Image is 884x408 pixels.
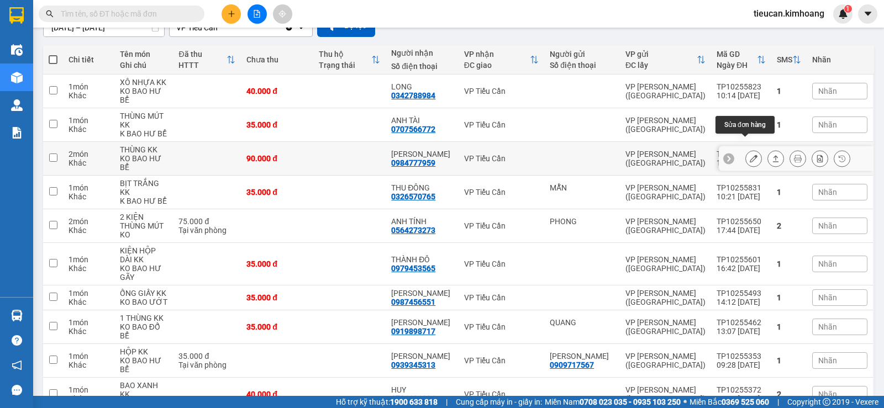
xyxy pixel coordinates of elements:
div: Trạng thái [319,61,371,70]
div: Người gửi [550,50,614,59]
div: 10:06 [DATE] [717,394,766,403]
div: 1 [777,293,801,302]
div: 35.000 đ [246,120,308,129]
div: 1 món [69,183,109,192]
div: KO BAO HƯ GÃY [120,264,168,282]
div: TP10255372 [717,385,766,394]
div: 2 [777,221,801,230]
input: Tìm tên, số ĐT hoặc mã đơn [61,8,191,20]
div: VP Tiểu Cần [464,188,539,197]
div: 1 [777,188,801,197]
div: VP Tiểu Cần [464,259,539,268]
div: Nhãn [812,55,867,64]
span: ⚪️ [683,400,687,404]
div: 13:07 [DATE] [717,327,766,336]
div: 10:21 [DATE] [717,192,766,201]
div: Khác [69,361,109,369]
div: VP [PERSON_NAME] ([GEOGRAPHIC_DATA]) [625,150,706,167]
div: 2 KIỆN THÙNG MÚT KO [120,213,168,239]
img: icon-new-feature [838,9,848,19]
div: Ngày ĐH [717,61,757,70]
div: Khác [69,327,109,336]
div: 1 món [69,116,109,125]
strong: 0708 023 035 - 0935 103 250 [580,398,681,406]
div: Giao hàng [767,150,784,167]
div: Thu hộ [319,50,371,59]
div: VP Tiểu Cần [464,322,539,331]
div: VP [PERSON_NAME] ([GEOGRAPHIC_DATA]) [625,289,706,306]
div: 1 [777,322,801,331]
div: TP10255462 [717,318,766,327]
div: Khác [69,158,109,167]
div: 35.000 đ [246,188,308,197]
div: Tại văn phòng [178,361,235,369]
div: Tên món [120,50,168,59]
div: K BAO HƯ BỂ [120,129,168,138]
span: Nhãn [818,259,837,268]
div: Khác [69,394,109,403]
div: VP Tiểu Cần [464,154,539,163]
span: | [446,396,448,408]
div: VP Tiểu Cần [464,87,539,96]
div: ĐC lấy [625,61,697,70]
div: 1 món [69,82,109,91]
img: warehouse-icon [11,44,23,56]
span: Nhãn [818,87,837,96]
img: warehouse-icon [11,310,23,321]
th: Toggle SortBy [173,45,241,75]
div: VP Tiểu Cần [464,120,539,129]
div: Khác [69,192,109,201]
div: KO BAO ƯỚT [120,298,168,306]
img: solution-icon [11,127,23,139]
div: TP10255834 [717,150,766,158]
div: SMS [777,55,792,64]
div: VP [PERSON_NAME] ([GEOGRAPHIC_DATA]) [625,82,706,100]
strong: 1900 633 818 [390,398,438,406]
div: 0564273273 [391,226,435,235]
div: THÙNG KK [120,145,168,154]
span: Nhãn [818,322,837,331]
span: search [46,10,54,18]
div: 1 [777,259,801,268]
div: VP [PERSON_NAME] ([GEOGRAPHIC_DATA]) [625,183,706,201]
div: XÔ NHỰA KK [120,78,168,87]
div: 1 [777,87,801,96]
div: VP [PERSON_NAME] ([GEOGRAPHIC_DATA]) [625,116,706,134]
div: Sửa đơn hàng [715,116,775,134]
div: 90.000 đ [246,154,308,163]
div: Đã thu [178,50,227,59]
div: ỐNG GIẤY KK [120,289,168,298]
div: 35.000 đ [178,352,235,361]
div: VP [PERSON_NAME] ([GEOGRAPHIC_DATA]) [625,255,706,273]
div: HẢI ĐĂNG [391,352,452,361]
div: Số điện thoại [391,62,452,71]
div: 1 món [69,385,109,394]
div: 1 món [69,318,109,327]
span: Nhãn [818,188,837,197]
div: Tại văn phòng [178,226,235,235]
div: 17:44 [DATE] [717,226,766,235]
div: MẪN [550,183,614,192]
div: 40.000 đ [246,390,308,399]
span: 1 [846,5,850,13]
div: THÀNH ĐÔ [391,255,452,264]
div: 2 món [69,150,109,158]
span: plus [228,10,235,18]
div: 35.000 đ [246,259,308,268]
div: 1 THÙNG KK [120,314,168,322]
button: aim [273,4,292,24]
div: HTTT [178,61,227,70]
span: file-add [253,10,261,18]
div: CHỊ THẢO [391,150,452,158]
span: notification [12,360,22,370]
div: Mã GD [717,50,757,59]
img: warehouse-icon [11,72,23,83]
div: QUANG [550,318,614,327]
div: 0909717567 [550,361,594,369]
div: KIỆN HỘP DÀI KK [120,246,168,264]
span: Nhãn [818,390,837,399]
span: question-circle [12,335,22,346]
div: VŨ PHONG [391,318,452,327]
div: 0987456551 [391,298,435,306]
div: Sửa đơn hàng [745,150,762,167]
